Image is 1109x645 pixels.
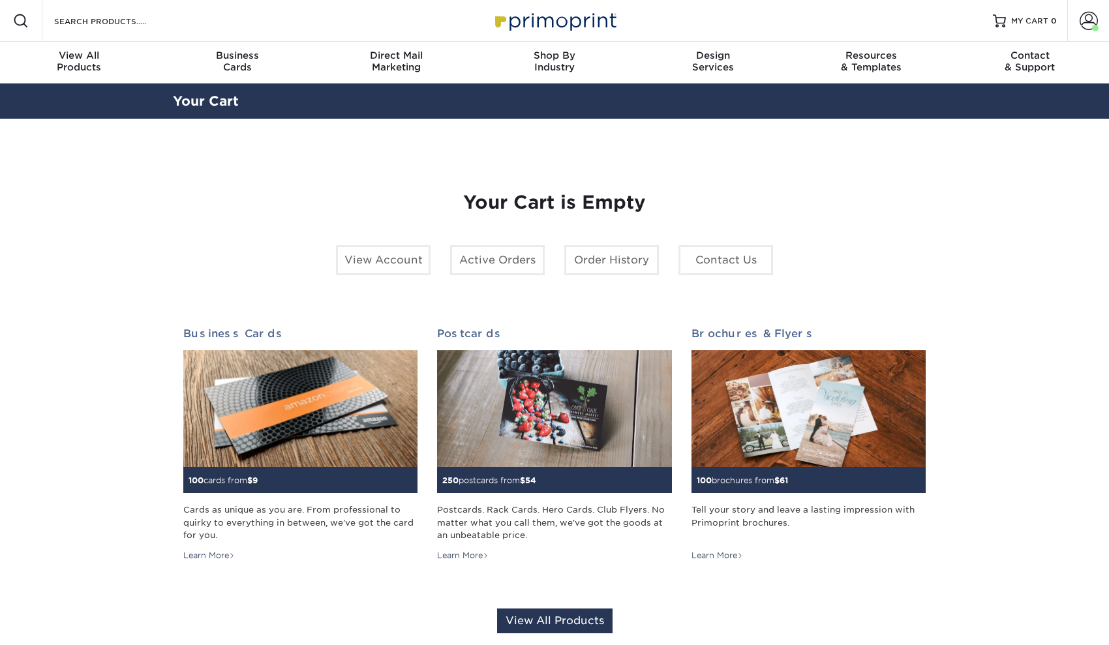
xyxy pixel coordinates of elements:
a: Your Cart [173,93,239,109]
span: 61 [780,475,788,485]
a: Brochures & Flyers 100brochures from$61 Tell your story and leave a lasting impression with Primo... [691,327,926,562]
span: Direct Mail [317,50,476,61]
div: Postcards. Rack Cards. Hero Cards. Club Flyers. No matter what you call them, we've got the goods... [437,503,671,541]
small: cards from [189,475,258,485]
div: Cards [159,50,317,73]
input: SEARCH PRODUCTS..... [53,13,180,29]
a: DesignServices [633,42,792,83]
a: Shop ByIndustry [476,42,634,83]
a: Postcards 250postcards from$54 Postcards. Rack Cards. Hero Cards. Club Flyers. No matter what you... [437,327,671,562]
a: Contact Us [678,245,773,275]
span: MY CART [1011,16,1048,27]
div: Marketing [317,50,476,73]
a: BusinessCards [159,42,317,83]
h1: Your Cart is Empty [183,192,926,214]
div: Tell your story and leave a lasting impression with Primoprint brochures. [691,503,926,541]
h2: Brochures & Flyers [691,327,926,340]
img: Brochures & Flyers [691,350,926,468]
img: Primoprint [489,7,620,35]
a: Resources& Templates [792,42,950,83]
div: Learn More [437,550,489,562]
span: Business [159,50,317,61]
span: 0 [1051,16,1057,25]
img: Business Cards [183,350,418,468]
span: 54 [525,475,536,485]
a: Contact& Support [950,42,1109,83]
span: Resources [792,50,950,61]
a: View All Products [497,608,613,633]
span: 100 [697,475,712,485]
div: Services [633,50,792,73]
small: postcards from [442,475,536,485]
small: brochures from [697,475,788,485]
div: & Support [950,50,1109,73]
img: Postcards [437,350,671,468]
a: Order History [564,245,659,275]
a: Direct MailMarketing [317,42,476,83]
span: $ [247,475,252,485]
div: & Templates [792,50,950,73]
span: 9 [252,475,258,485]
div: Learn More [691,550,743,562]
span: $ [520,475,525,485]
h2: Business Cards [183,327,418,340]
a: View Account [336,245,431,275]
span: Design [633,50,792,61]
span: 250 [442,475,459,485]
span: Shop By [476,50,634,61]
a: Business Cards 100cards from$9 Cards as unique as you are. From professional to quirky to everyth... [183,327,418,562]
div: Cards as unique as you are. From professional to quirky to everything in between, we've got the c... [183,503,418,541]
div: Learn More [183,550,235,562]
span: Contact [950,50,1109,61]
span: 100 [189,475,204,485]
div: Industry [476,50,634,73]
a: Active Orders [450,245,545,275]
span: $ [774,475,780,485]
h2: Postcards [437,327,671,340]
